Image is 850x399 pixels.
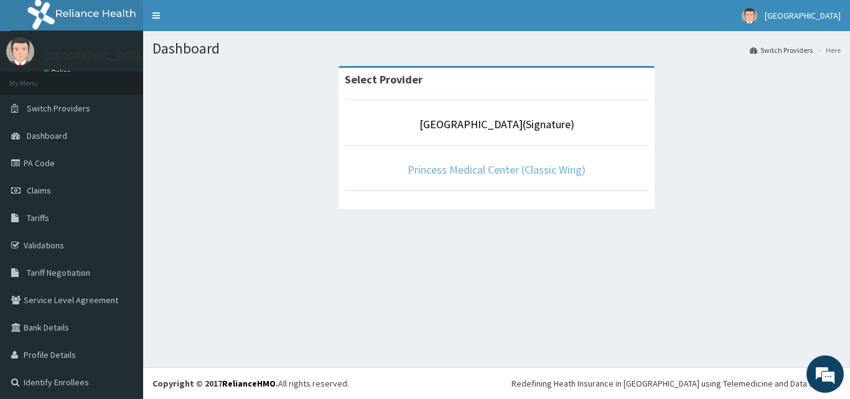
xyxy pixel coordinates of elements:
a: Princess Medical Center (Classic Wing) [408,162,586,177]
span: Claims [27,185,51,196]
li: Here [814,45,841,55]
strong: Select Provider [345,72,423,87]
a: [GEOGRAPHIC_DATA](Signature) [419,117,574,131]
strong: Copyright © 2017 . [152,378,278,389]
footer: All rights reserved. [143,367,850,399]
span: Dashboard [27,130,67,141]
span: [GEOGRAPHIC_DATA] [765,10,841,21]
img: User Image [742,8,757,24]
h1: Dashboard [152,40,841,57]
a: RelianceHMO [222,378,276,389]
span: Tariffs [27,212,49,223]
span: Tariff Negotiation [27,267,90,278]
span: Switch Providers [27,103,90,114]
img: User Image [6,37,34,65]
p: [GEOGRAPHIC_DATA] [44,50,146,62]
div: Redefining Heath Insurance in [GEOGRAPHIC_DATA] using Telemedicine and Data Science! [511,377,841,390]
a: Online [44,68,73,77]
a: Switch Providers [750,45,813,55]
